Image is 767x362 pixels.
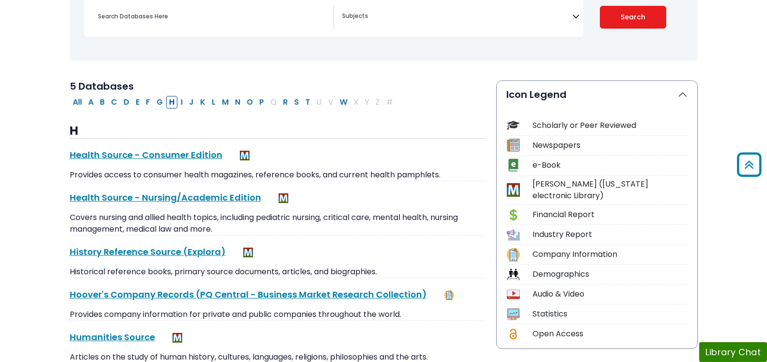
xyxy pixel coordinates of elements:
[532,268,688,280] div: Demographics
[240,151,250,160] img: MeL (Michigan electronic Library)
[532,308,688,320] div: Statistics
[243,248,253,257] img: MeL (Michigan electronic Library)
[444,290,454,300] img: Company Information
[507,248,520,261] img: Icon Company Information
[70,96,85,109] button: All
[178,96,186,109] button: Filter Results I
[244,96,256,109] button: Filter Results O
[507,288,520,301] img: Icon Audio & Video
[532,288,688,300] div: Audio & Video
[507,119,520,132] img: Icon Scholarly or Peer Reviewed
[70,212,485,235] p: Covers nursing and allied health topics, including pediatric nursing, critical care, mental healt...
[70,246,226,258] a: History Reference Source (Explora)
[197,96,208,109] button: Filter Results K
[532,229,688,240] div: Industry Report
[133,96,142,109] button: Filter Results E
[699,342,767,362] button: Library Chat
[70,191,261,204] a: Health Source - Nursing/Academic Edition
[166,96,177,109] button: Filter Results H
[232,96,243,109] button: Filter Results N
[256,96,267,109] button: Filter Results P
[291,96,302,109] button: Filter Results S
[186,96,197,109] button: Filter Results J
[70,124,485,139] h3: H
[172,333,182,343] img: MeL (Michigan electronic Library)
[92,9,333,23] input: Search database by title or keyword
[532,120,688,131] div: Scholarly or Peer Reviewed
[532,178,688,202] div: [PERSON_NAME] ([US_STATE] electronic Library)
[108,96,120,109] button: Filter Results C
[279,193,288,203] img: MeL (Michigan electronic Library)
[143,96,153,109] button: Filter Results F
[70,169,485,181] p: Provides access to consumer health magazines, reference books, and current health pamphlets.
[337,96,350,109] button: Filter Results W
[121,96,132,109] button: Filter Results D
[342,13,572,21] textarea: Search
[600,6,666,29] button: Submit for Search Results
[734,157,765,173] a: Back to Top
[302,96,313,109] button: Filter Results T
[507,268,520,281] img: Icon Demographics
[507,208,520,221] img: Icon Financial Report
[70,149,222,161] a: Health Source - Consumer Edition
[70,288,427,300] a: Hoover's Company Records (PQ Central - Business Market Research Collection)
[532,328,688,340] div: Open Access
[154,96,166,109] button: Filter Results G
[85,96,96,109] button: Filter Results A
[70,96,397,107] div: Alpha-list to filter by first letter of database name
[97,96,108,109] button: Filter Results B
[70,309,485,320] p: Provides company information for private and public companies throughout the world.
[507,328,519,341] img: Icon Open Access
[497,81,697,108] button: Icon Legend
[70,331,155,343] a: Humanities Source
[532,209,688,220] div: Financial Report
[507,308,520,321] img: Icon Statistics
[280,96,291,109] button: Filter Results R
[507,139,520,152] img: Icon Newspapers
[532,159,688,171] div: e-Book
[70,79,134,93] span: 5 Databases
[507,158,520,172] img: Icon e-Book
[507,183,520,196] img: Icon MeL (Michigan electronic Library)
[219,96,232,109] button: Filter Results M
[532,140,688,151] div: Newspapers
[507,228,520,241] img: Icon Industry Report
[70,266,485,278] p: Historical reference books, primary source documents, articles, and biographies.
[532,249,688,260] div: Company Information
[209,96,219,109] button: Filter Results L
